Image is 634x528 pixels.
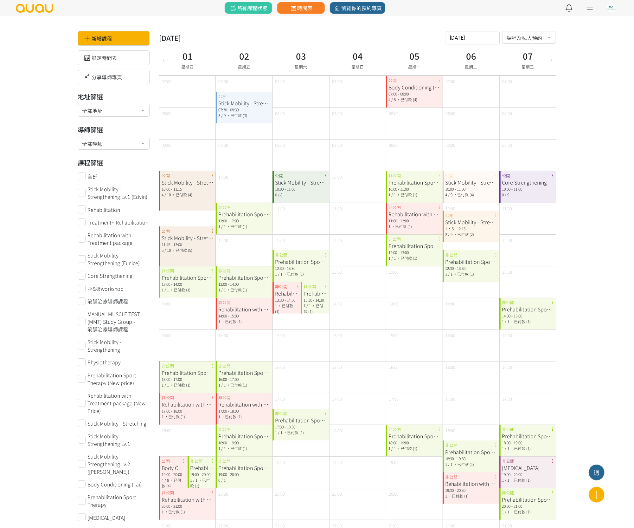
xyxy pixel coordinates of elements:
[388,210,440,218] div: Rehabilitation with Treatment package
[275,271,277,277] span: 1
[218,432,270,440] div: Prehabilitation Sport Therapy
[332,427,342,433] span: 18:00
[408,49,420,62] h3: 05
[389,110,399,116] span: 08:00
[275,290,298,297] div: Rehabilitation with Treatment package
[87,310,150,333] span: MANUAL MUSCLE TEST (MMT) Study Group - 筋膜治療導師課程
[162,274,213,281] div: Prehabilitation Sport Therapy
[283,271,304,277] span: ，已付款 (1)
[275,332,285,338] span: 15:00
[388,432,440,440] div: Prehabilitation Sport Therapy
[445,231,447,237] span: 2
[388,242,440,250] div: Prehabilitation Sport Therapy
[238,49,250,62] h3: 02
[221,287,226,292] span: / 1
[522,49,534,62] h3: 07
[82,139,145,147] span: 全部導師
[87,231,150,246] span: Rehabilitation with Treatment package
[82,106,145,114] span: 全部地址
[502,179,554,186] div: Core Strengthening
[218,491,228,497] span: 20:00
[218,369,270,376] div: Prehabilitation Sport Therapy
[78,70,150,84] div: 分享導師專頁
[275,303,293,314] span: ，已付款 (1)
[162,414,163,419] span: 1
[445,226,497,231] div: 11:15 - 12:15
[445,186,497,192] div: 10:00 - 11:00
[502,332,512,338] span: 15:00
[162,509,163,514] span: 1
[397,97,417,102] span: ，已付款 (4)
[448,461,452,467] span: / 1
[218,210,270,218] div: Prehabilitation Sport Therapy
[502,440,554,446] div: 18:00 - 19:00
[275,416,327,424] div: Prehabilitation Sport Therapy
[162,382,163,388] span: 1
[218,113,220,118] span: 3
[389,396,399,402] span: 17:00
[87,338,150,353] span: Stick Mobility - Strengthening
[388,440,440,446] div: 18:00 - 19:00
[408,64,420,70] span: 星期一
[164,287,169,292] span: / 1
[388,91,440,97] div: 07:00 - 08:00
[162,369,213,376] div: Prehabilitation Sport Therapy
[87,297,128,305] span: 筋膜治療導師課程
[445,448,497,456] div: Prehabilitation Sport Therapy
[190,477,192,483] span: 1
[445,265,497,271] div: 12:30 - 13:30
[445,487,497,493] div: 19:30 - 20:30
[218,376,270,382] div: 16:00 - 17:00
[164,192,171,197] span: / 10
[332,269,342,275] span: 13:00
[445,427,455,433] span: 18:00
[502,472,554,477] div: 19:00 - 20:00
[388,218,440,224] div: 11:00 - 12:00
[448,231,452,237] span: / 9
[453,231,474,237] span: ，已付款 (2)
[275,258,327,265] div: Prehabilitation Sport Therapy
[181,49,194,62] h3: 01
[389,332,399,338] span: 15:00
[502,396,512,402] span: 17:00
[275,110,285,116] span: 08:00
[453,192,474,197] span: ，已付款 (4)
[445,110,455,116] span: 08:00
[502,464,554,472] div: [MEDICAL_DATA]
[507,33,552,41] span: 課程及私人預約
[295,49,307,62] h3: 03
[275,396,285,402] span: 17:00
[218,281,270,287] div: 13:00 - 14:00
[502,477,504,483] span: 1
[445,480,497,487] div: Rehabilitation with Treatment package
[218,218,270,224] div: 11:00 - 12:00
[289,4,312,12] span: 時間表
[445,461,447,467] span: 1
[227,224,247,229] span: ，已付款 (1)
[502,496,554,503] div: Prehabilitation Sport Therapy
[172,247,192,253] span: ，已付款 (5)
[332,491,342,497] span: 20:00
[218,142,228,148] span: 09:00
[87,392,150,414] span: Rehabilitation with Treatment package (New Price)
[391,192,396,197] span: / 1
[332,301,342,307] span: 14:00
[505,192,509,197] span: / 9
[445,493,447,499] span: 1
[453,271,474,277] span: ，已付款 (1)
[78,92,150,101] h3: 地址篩選
[162,234,213,242] div: Stick Mobility - Stretching
[502,432,554,440] div: Prehabilitation Sport Therapy
[162,281,213,287] div: 13:00 - 14:00
[332,142,342,148] span: 09:00
[502,503,554,509] div: 20:00 - 21:00
[87,218,148,226] span: Treatment+ Rehabilitation
[225,2,272,14] a: 所有課程狀態
[87,514,125,521] span: [MEDICAL_DATA]
[445,192,447,197] span: 4
[505,477,509,483] span: / 1
[388,97,390,102] span: 4
[389,459,399,465] span: 19:00
[162,408,213,414] div: 17:00 - 18:00
[218,78,228,84] span: 07:00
